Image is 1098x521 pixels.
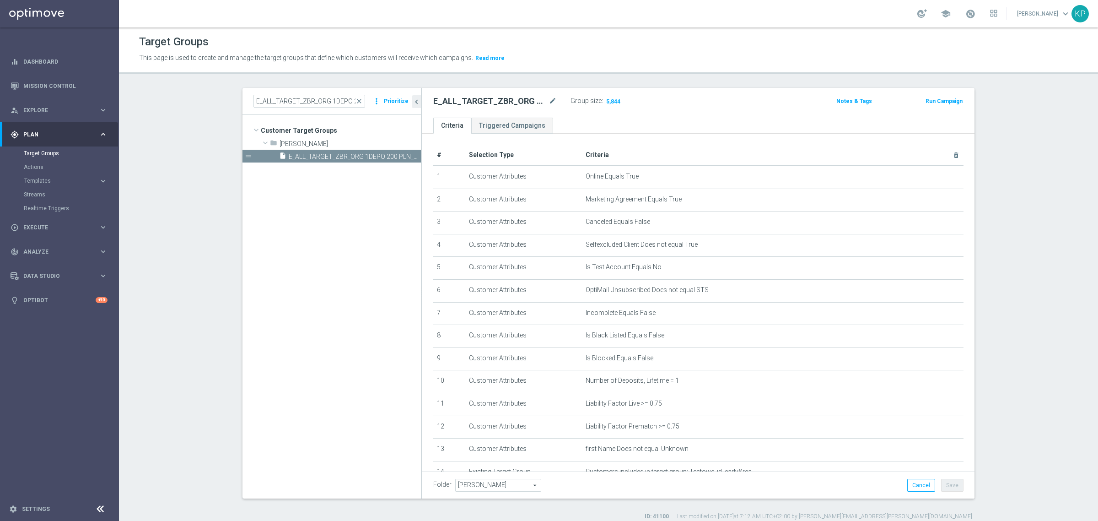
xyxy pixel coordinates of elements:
[571,97,602,105] label: Group size
[11,106,19,114] i: person_search
[465,212,582,234] td: Customer Attributes
[10,82,108,90] button: Mission Control
[11,106,99,114] div: Explore
[465,166,582,189] td: Customer Attributes
[925,96,963,106] button: Run Campaign
[23,249,99,255] span: Analyze
[99,106,108,114] i: keyboard_arrow_right
[10,107,108,114] button: person_search Explore keyboard_arrow_right
[253,95,365,108] input: Quick find group or folder
[24,191,95,198] a: Streams
[465,347,582,370] td: Customer Attributes
[433,166,465,189] td: 1
[433,416,465,439] td: 12
[586,377,679,385] span: Number of Deposits, Lifetime = 1
[433,370,465,393] td: 10
[586,423,679,430] span: Liability Factor Prematch >= 0.75
[465,325,582,348] td: Customer Attributes
[10,272,108,280] button: Data Studio keyboard_arrow_right
[10,224,108,231] button: play_circle_outline Execute keyboard_arrow_right
[1071,5,1089,22] div: KP
[280,140,421,148] span: Tomasz K.
[99,247,108,256] i: keyboard_arrow_right
[465,439,582,461] td: Customer Attributes
[10,58,108,65] button: equalizer Dashboard
[586,309,656,317] span: Incomplete Equals False
[382,95,410,108] button: Prioritize
[24,178,90,184] span: Templates
[465,302,582,325] td: Customer Attributes
[549,96,557,107] i: mode_edit
[24,147,118,160] div: Target Groups
[10,248,108,255] button: track_changes Analyze keyboard_arrow_right
[23,108,99,113] span: Explore
[24,178,99,184] div: Templates
[1016,7,1071,21] a: [PERSON_NAME]keyboard_arrow_down
[23,74,108,98] a: Mission Control
[1060,9,1071,19] span: keyboard_arrow_down
[10,131,108,138] div: gps_fixed Plan keyboard_arrow_right
[586,468,752,476] span: Customers included in target group: Testowe_id_early&rea
[433,439,465,461] td: 13
[23,288,96,312] a: Optibot
[261,124,421,137] span: Customer Target Groups
[433,257,465,280] td: 5
[465,145,582,166] th: Selection Type
[96,297,108,303] div: +10
[412,95,421,108] button: chevron_left
[465,234,582,257] td: Customer Attributes
[433,234,465,257] td: 4
[941,479,963,492] button: Save
[586,286,709,294] span: OptiMail Unsubscribed Does not equal STS
[23,273,99,279] span: Data Studio
[586,331,664,339] span: Is Black Listed Equals False
[99,130,108,139] i: keyboard_arrow_right
[586,241,698,249] span: Selfexcluded Client Does not equal True
[586,445,689,453] span: first Name Does not equal Unknown
[372,95,381,108] i: more_vert
[433,96,547,107] h2: E_ALL_TARGET_ZBR_ORG 1DEPO 200 PLN_120925
[465,461,582,484] td: Existing Target Group
[11,288,108,312] div: Optibot
[433,393,465,416] td: 11
[602,97,603,105] label: :
[99,177,108,185] i: keyboard_arrow_right
[11,248,19,256] i: track_changes
[835,96,873,106] button: Notes & Tags
[23,225,99,230] span: Execute
[11,130,19,139] i: gps_fixed
[433,212,465,234] td: 3
[24,201,118,215] div: Realtime Triggers
[11,248,99,256] div: Analyze
[11,49,108,74] div: Dashboard
[11,223,99,232] div: Execute
[24,177,108,185] div: Templates keyboard_arrow_right
[289,153,421,161] span: E_ALL_TARGET_ZBR_ORG 1DEPO 200 PLN_120925
[10,297,108,304] button: lightbulb Optibot +10
[474,53,506,63] button: Read more
[24,205,95,212] a: Realtime Triggers
[412,98,421,106] i: chevron_left
[465,257,582,280] td: Customer Attributes
[355,98,363,105] span: close
[11,58,19,66] i: equalizer
[941,9,951,19] span: school
[279,152,286,163] i: insert_drive_file
[471,118,553,134] a: Triggered Campaigns
[433,481,452,488] label: Folder
[22,506,50,512] a: Settings
[465,416,582,439] td: Customer Attributes
[433,461,465,484] td: 14
[24,174,118,188] div: Templates
[139,35,209,49] h1: Target Groups
[465,370,582,393] td: Customer Attributes
[139,54,473,61] span: This page is used to create and manage the target groups that define which customers will receive...
[433,189,465,212] td: 2
[907,479,935,492] button: Cancel
[23,132,99,137] span: Plan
